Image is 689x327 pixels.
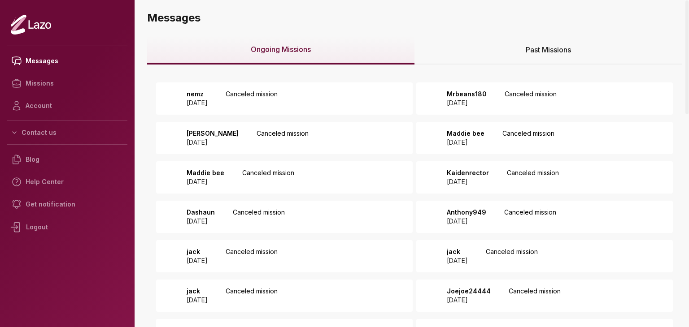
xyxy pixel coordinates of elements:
p: Anthony949 [447,208,486,217]
p: [DATE] [187,256,208,265]
p: Canceled mission [226,90,278,108]
p: Maddie bee [447,129,484,138]
p: [DATE] [447,256,468,265]
button: Contact us [7,125,127,141]
p: Canceled mission [226,247,278,265]
a: Missions [7,72,127,95]
p: jack [187,287,208,296]
p: Canceled mission [242,168,294,186]
p: [DATE] [447,138,484,147]
span: Ongoing Missions [251,44,311,55]
h3: Messages [147,11,682,25]
a: Blog [7,148,127,171]
a: Account [7,95,127,117]
p: [DATE] [187,177,224,186]
p: [DATE] [447,177,489,186]
p: [DATE] [187,99,208,108]
p: Canceled mission [507,168,559,186]
p: [PERSON_NAME] [187,129,239,138]
p: Canceled mission [505,90,557,108]
p: Mrbeans180 [447,90,487,99]
p: Canceled mission [257,129,309,147]
p: nemz [187,90,208,99]
span: Past Missions [526,44,571,55]
p: [DATE] [187,138,239,147]
p: jack [187,247,208,256]
p: Canceled mission [486,247,538,265]
p: [DATE] [447,99,487,108]
a: Help Center [7,171,127,193]
p: Canceled mission [509,287,561,305]
p: Kaidenrector [447,168,489,177]
p: Canceled mission [502,129,554,147]
p: Canceled mission [226,287,278,305]
p: Dashaun [187,208,215,217]
p: Canceled mission [233,208,285,226]
p: [DATE] [447,217,486,226]
p: Maddie bee [187,168,224,177]
a: Messages [7,50,127,72]
p: [DATE] [187,296,208,305]
p: Joejoe24444 [447,287,491,296]
p: jack [447,247,468,256]
div: Logout [7,215,127,239]
p: Canceled mission [504,208,556,226]
p: [DATE] [187,217,215,226]
p: [DATE] [447,296,491,305]
a: Get notification [7,193,127,215]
